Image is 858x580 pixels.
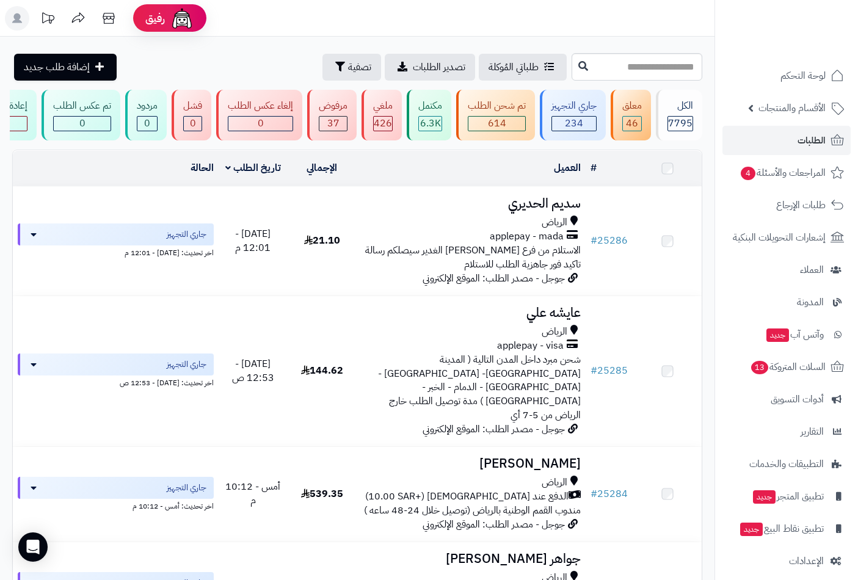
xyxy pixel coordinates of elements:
a: جاري التجهيز 234 [537,90,608,140]
span: 0 [190,116,196,131]
span: [DATE] - 12:53 ص [232,357,274,385]
a: الحالة [191,161,214,175]
span: الرياض [542,216,567,230]
div: 46 [623,117,641,131]
div: 0 [54,117,111,131]
a: التطبيقات والخدمات [722,449,851,479]
span: 21.10 [304,233,340,248]
h3: [PERSON_NAME] [362,457,581,471]
h3: جواهر [PERSON_NAME] [362,552,581,566]
div: 426 [374,117,392,131]
span: 614 [488,116,506,131]
img: logo-2.png [775,33,846,59]
span: إضافة طلب جديد [24,60,90,74]
div: 614 [468,117,525,131]
div: اخر تحديث: [DATE] - 12:01 م [18,245,214,258]
span: السلات المتروكة [750,358,826,375]
a: تطبيق المتجرجديد [722,482,851,511]
a: # [591,161,597,175]
a: مكتمل 6.3K [404,90,454,140]
div: تم شحن الطلب [468,99,526,113]
a: تاريخ الطلب [225,161,281,175]
span: المراجعات والأسئلة [740,164,826,181]
span: الاستلام من فرع [PERSON_NAME] الغدير سيصلكم رسالة تاكيد فور جاهزية الطلب للاستلام [365,243,581,272]
span: المدونة [797,294,824,311]
a: طلباتي المُوكلة [479,54,567,81]
a: تحديثات المنصة [32,6,63,34]
span: جوجل - مصدر الطلب: الموقع الإلكتروني [423,422,565,437]
div: 0 [137,117,157,131]
span: جاري التجهيز [167,482,206,494]
span: الطلبات [798,132,826,149]
a: #25284 [591,487,628,501]
a: إشعارات التحويلات البنكية [722,223,851,252]
span: إشعارات التحويلات البنكية [733,229,826,246]
h3: سديم الحديري [362,197,581,211]
span: طلبات الإرجاع [776,197,826,214]
div: إلغاء عكس الطلب [228,99,293,113]
span: مندوب القمم الوطنية بالرياض (توصيل خلال 24-48 ساعه ) [364,503,581,518]
a: مردود 0 [123,90,169,140]
a: التقارير [722,417,851,446]
span: جديد [753,490,776,504]
span: طلباتي المُوكلة [489,60,539,74]
a: #25286 [591,233,628,248]
div: معلق [622,99,642,113]
span: 13 [751,361,768,374]
span: تطبيق نقاط البيع [739,520,824,537]
span: تطبيق المتجر [752,488,824,505]
span: تصدير الطلبات [413,60,465,74]
div: اخر تحديث: أمس - 10:12 م [18,499,214,512]
span: الرياض [542,476,567,490]
span: أمس - 10:12 م [225,479,280,508]
div: 0 [184,117,202,131]
a: المراجعات والأسئلة4 [722,158,851,187]
span: 539.35 [301,487,343,501]
span: 144.62 [301,363,343,378]
a: إلغاء عكس الطلب 0 [214,90,305,140]
a: فشل 0 [169,90,214,140]
span: # [591,363,597,378]
div: الكل [667,99,693,113]
div: Open Intercom Messenger [18,532,48,562]
span: التطبيقات والخدمات [749,455,824,473]
a: وآتس آبجديد [722,320,851,349]
div: مكتمل [418,99,442,113]
div: مردود [137,99,158,113]
div: اخر تحديث: [DATE] - 12:53 ص [18,375,214,388]
span: الأقسام والمنتجات [758,100,826,117]
a: لوحة التحكم [722,61,851,90]
span: الإعدادات [789,553,824,570]
div: فشل [183,99,202,113]
button: تصفية [322,54,381,81]
h3: عايشه علي [362,306,581,320]
span: [DATE] - 12:01 م [235,227,271,255]
a: مرفوض 37 [305,90,359,140]
div: مرفوض [319,99,347,113]
span: 0 [144,116,150,131]
a: تطبيق نقاط البيعجديد [722,514,851,543]
span: 37 [327,116,340,131]
a: العميل [554,161,581,175]
a: إضافة طلب جديد [14,54,117,81]
span: جديد [766,328,789,342]
div: 6250 [419,117,442,131]
div: ملغي [373,99,393,113]
div: 0 [228,117,293,131]
img: ai-face.png [170,6,194,31]
span: الدفع عند [DEMOGRAPHIC_DATA] (+10.00 SAR) [365,490,569,504]
span: 0 [258,116,264,131]
a: طلبات الإرجاع [722,190,851,220]
span: # [591,487,597,501]
div: 234 [552,117,596,131]
a: ملغي 426 [359,90,404,140]
div: 37 [319,117,347,131]
span: جوجل - مصدر الطلب: الموقع الإلكتروني [423,517,565,532]
a: أدوات التسويق [722,385,851,414]
a: الإعدادات [722,546,851,576]
span: جديد [740,523,763,536]
a: الطلبات [722,126,851,155]
span: 234 [565,116,583,131]
a: تم عكس الطلب 0 [39,90,123,140]
span: أدوات التسويق [771,391,824,408]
